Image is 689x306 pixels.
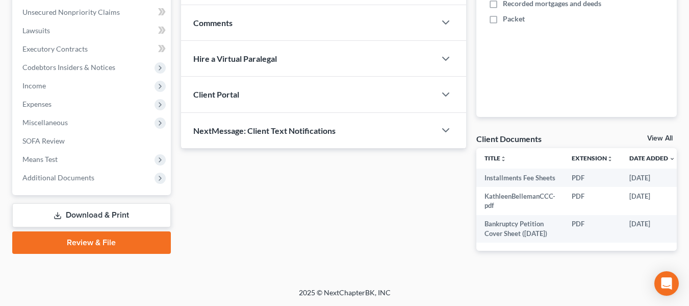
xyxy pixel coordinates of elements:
span: Miscellaneous [22,118,68,127]
td: PDF [564,187,621,215]
a: View All [647,135,673,142]
a: Titleunfold_more [484,154,506,162]
td: KathleenBellemanCCC-pdf [476,187,564,215]
td: PDF [564,215,621,243]
a: Download & Print [12,203,171,227]
a: Lawsuits [14,21,171,40]
div: Open Intercom Messenger [654,271,679,296]
i: unfold_more [500,156,506,162]
span: Income [22,81,46,90]
span: Lawsuits [22,26,50,35]
a: SOFA Review [14,132,171,150]
td: [DATE] [621,169,683,187]
div: Client Documents [476,133,542,144]
span: Additional Documents [22,173,94,182]
span: SOFA Review [22,136,65,145]
span: Comments [193,18,233,28]
span: Packet [503,14,525,24]
a: Date Added expand_more [629,154,675,162]
span: Unsecured Nonpriority Claims [22,8,120,16]
td: Bankruptcy Petition Cover Sheet ([DATE]) [476,215,564,243]
a: Review & File [12,231,171,254]
i: expand_more [669,156,675,162]
span: Executory Contracts [22,44,88,53]
span: Means Test [22,155,58,163]
td: Installments Fee Sheets [476,169,564,187]
td: PDF [564,169,621,187]
span: Client Portal [193,89,239,99]
span: Hire a Virtual Paralegal [193,54,277,63]
span: NextMessage: Client Text Notifications [193,126,336,135]
i: unfold_more [607,156,613,162]
td: [DATE] [621,215,683,243]
td: [DATE] [621,187,683,215]
a: Executory Contracts [14,40,171,58]
a: Unsecured Nonpriority Claims [14,3,171,21]
span: Expenses [22,100,52,108]
div: 2025 © NextChapterBK, INC [54,288,635,306]
span: Codebtors Insiders & Notices [22,63,115,72]
a: Extensionunfold_more [572,154,613,162]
